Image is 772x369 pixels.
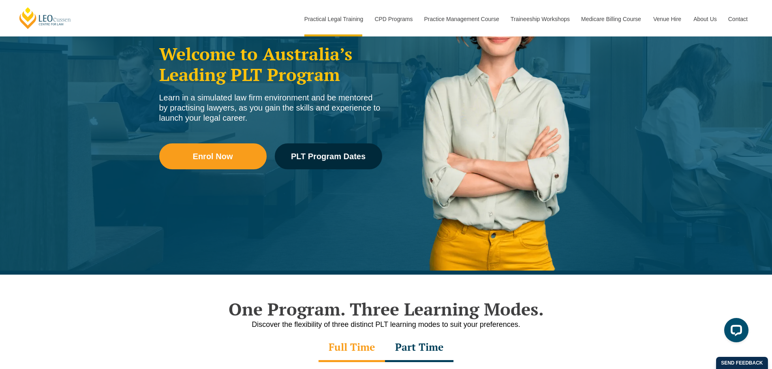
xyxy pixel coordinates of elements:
[159,143,267,169] a: Enrol Now
[385,334,453,362] div: Part Time
[155,299,617,319] h2: One Program. Three Learning Modes.
[159,93,382,123] div: Learn in a simulated law firm environment and be mentored by practising lawyers, as you gain the ...
[575,2,647,36] a: Medicare Billing Course
[18,6,72,30] a: [PERSON_NAME] Centre for Law
[718,315,752,349] iframe: LiveChat chat widget
[159,44,382,85] h2: Welcome to Australia’s Leading PLT Program
[193,152,233,160] span: Enrol Now
[291,152,366,160] span: PLT Program Dates
[298,2,369,36] a: Practical Legal Training
[418,2,505,36] a: Practice Management Course
[368,2,418,36] a: CPD Programs
[319,334,385,362] div: Full Time
[647,2,687,36] a: Venue Hire
[505,2,575,36] a: Traineeship Workshops
[275,143,382,169] a: PLT Program Dates
[722,2,754,36] a: Contact
[155,320,617,330] p: Discover the flexibility of three distinct PLT learning modes to suit your preferences.
[687,2,722,36] a: About Us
